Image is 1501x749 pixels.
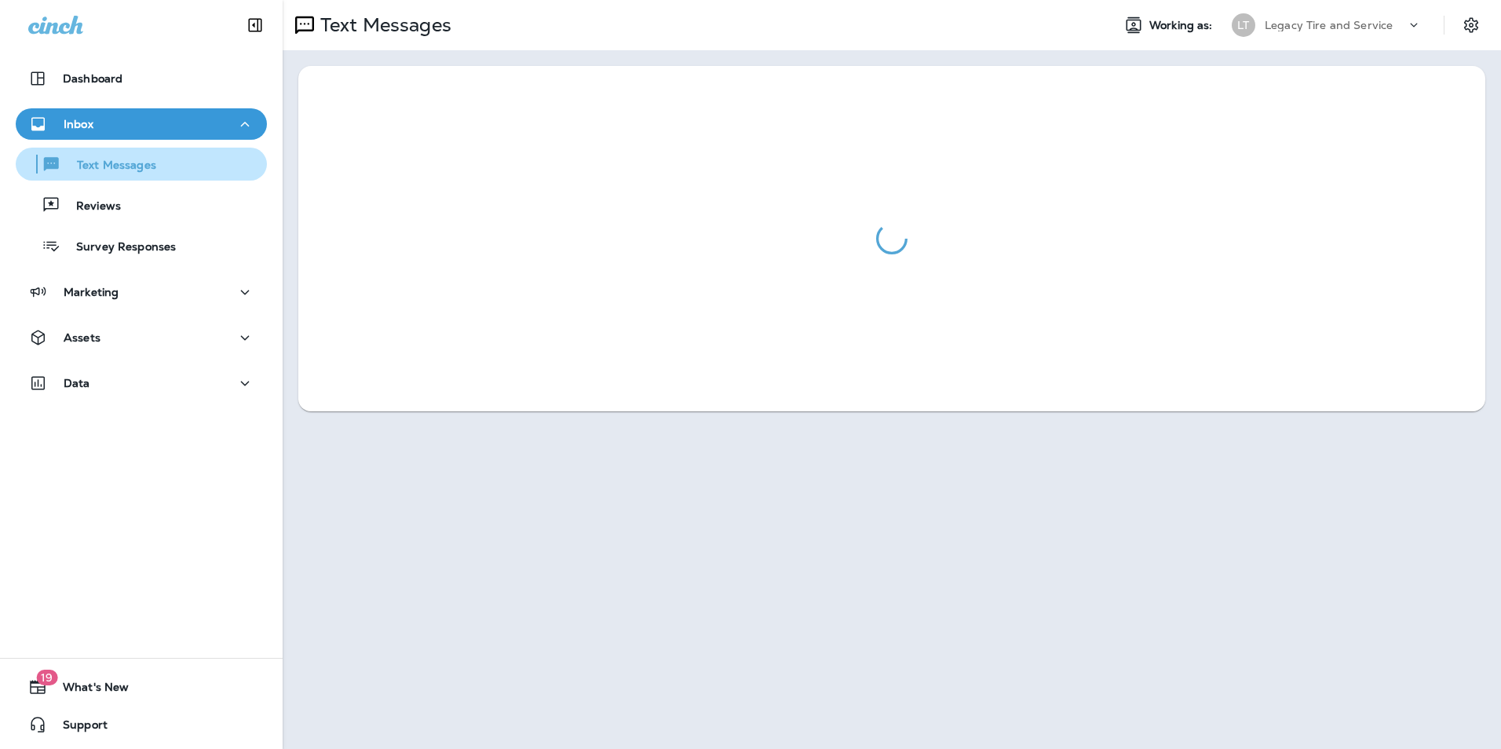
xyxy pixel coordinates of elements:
[16,276,267,308] button: Marketing
[47,718,108,737] span: Support
[63,72,122,85] p: Dashboard
[16,367,267,399] button: Data
[233,9,277,41] button: Collapse Sidebar
[1232,13,1255,37] div: LT
[64,331,100,344] p: Assets
[64,118,93,130] p: Inbox
[64,377,90,389] p: Data
[61,159,156,174] p: Text Messages
[16,108,267,140] button: Inbox
[64,286,119,298] p: Marketing
[1265,19,1393,31] p: Legacy Tire and Service
[1149,19,1216,32] span: Working as:
[36,670,57,685] span: 19
[16,188,267,221] button: Reviews
[16,671,267,703] button: 19What's New
[16,63,267,94] button: Dashboard
[16,229,267,262] button: Survey Responses
[16,148,267,181] button: Text Messages
[47,681,129,700] span: What's New
[1457,11,1485,39] button: Settings
[60,240,176,255] p: Survey Responses
[314,13,451,37] p: Text Messages
[60,199,121,214] p: Reviews
[16,709,267,740] button: Support
[16,322,267,353] button: Assets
